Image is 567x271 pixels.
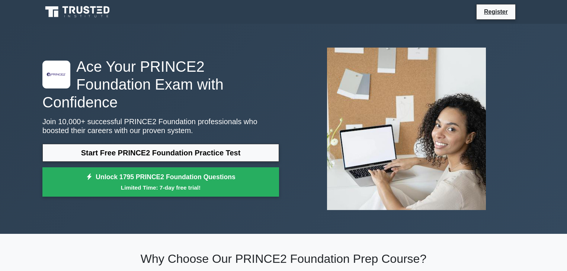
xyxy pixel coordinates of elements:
h1: Ace Your PRINCE2 Foundation Exam with Confidence [42,58,279,111]
p: Join 10,000+ successful PRINCE2 Foundation professionals who boosted their careers with our prove... [42,117,279,135]
small: Limited Time: 7-day free trial! [52,183,270,192]
a: Register [480,7,512,16]
a: Unlock 1795 PRINCE2 Foundation QuestionsLimited Time: 7-day free trial! [42,167,279,197]
h2: Why Choose Our PRINCE2 Foundation Prep Course? [42,252,525,266]
a: Start Free PRINCE2 Foundation Practice Test [42,144,279,162]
